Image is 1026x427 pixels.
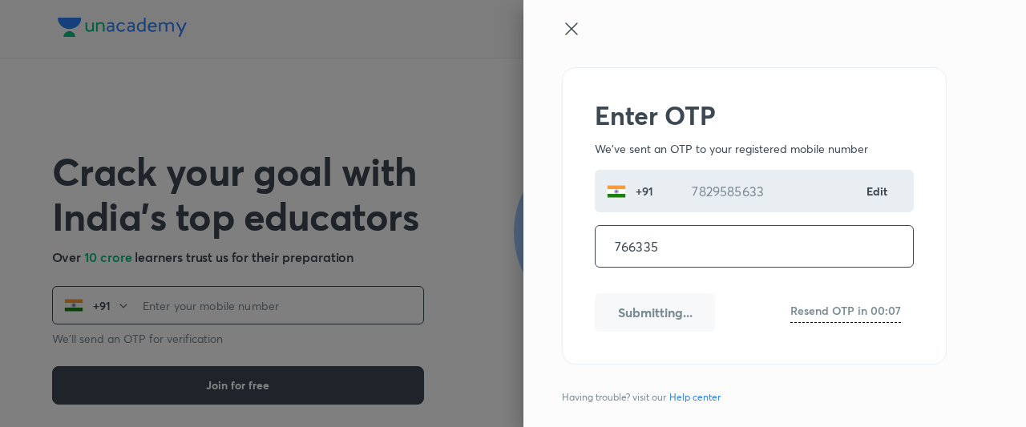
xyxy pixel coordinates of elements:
a: Help center [666,390,724,405]
span: Having trouble? visit our [562,390,727,405]
h6: Resend OTP in 00:07 [790,302,901,319]
img: India [607,182,626,201]
a: Edit [866,183,889,199]
input: One time password [596,226,913,267]
p: We've sent an OTP to your registered mobile number [595,140,914,157]
p: +91 [626,183,660,199]
button: Submitting... [595,293,715,332]
h2: Enter OTP [595,100,914,131]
